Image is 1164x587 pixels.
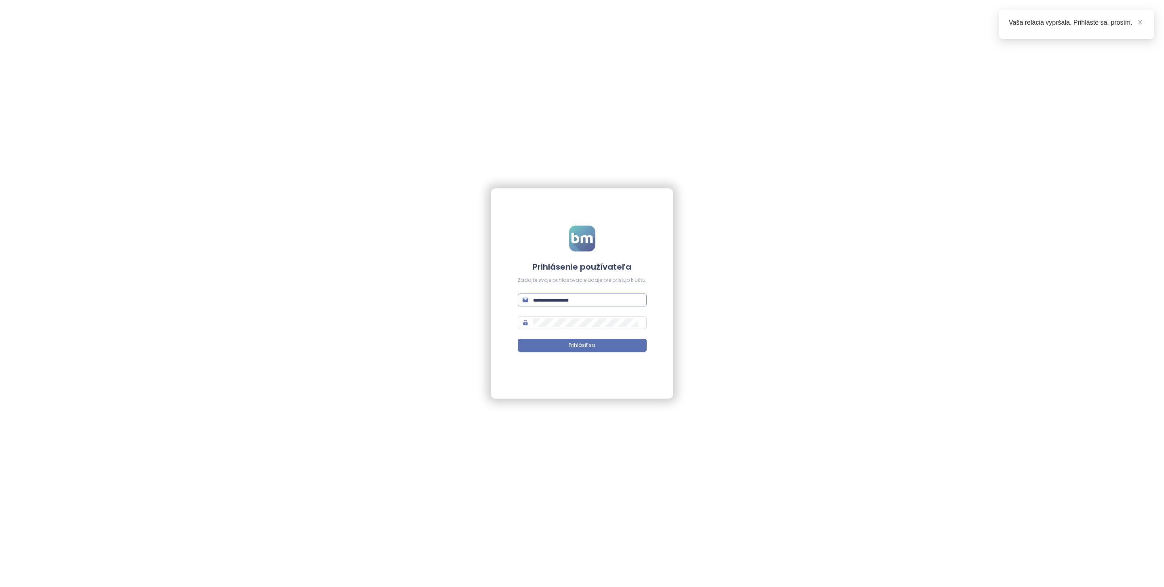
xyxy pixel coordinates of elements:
div: Vaša relácia vypršala. Prihláste sa, prosím. [1009,18,1145,27]
span: lock [523,320,528,325]
button: Prihlásiť sa [518,339,647,352]
h4: Prihlásenie používateľa [518,261,647,272]
span: mail [523,297,528,303]
span: Prihlásiť sa [569,342,595,349]
img: logo [569,226,595,251]
div: Zadajte svoje prihlasovacie údaje pre prístup k účtu. [518,277,647,284]
span: close [1137,19,1143,25]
